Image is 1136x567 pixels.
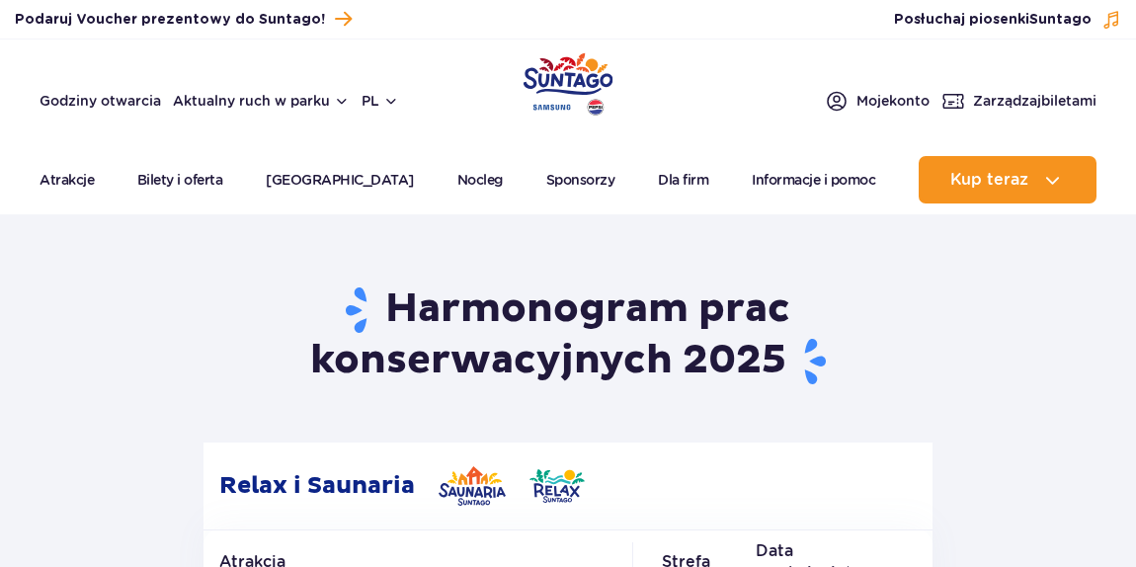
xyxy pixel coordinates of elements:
span: Suntago [1029,13,1092,27]
span: Posłuchaj piosenki [894,10,1092,30]
a: Park of Poland [524,49,613,113]
a: Podaruj Voucher prezentowy do Suntago! [15,6,352,33]
span: Podaruj Voucher prezentowy do Suntago! [15,10,325,30]
img: Saunaria [439,466,506,506]
button: pl [362,91,399,111]
a: Informacje i pomoc [752,156,875,203]
a: Nocleg [457,156,503,203]
a: Mojekonto [825,89,930,113]
a: Atrakcje [40,156,94,203]
button: Kup teraz [919,156,1096,203]
a: Zarządzajbiletami [941,89,1096,113]
h1: Harmonogram prac konserwacyjnych 2025 [203,284,933,387]
a: Sponsorzy [546,156,615,203]
span: Kup teraz [950,171,1028,189]
button: Posłuchaj piosenkiSuntago [894,10,1121,30]
button: Aktualny ruch w parku [173,93,350,109]
img: Relax [529,469,585,503]
a: Dla firm [658,156,708,203]
a: Bilety i oferta [137,156,223,203]
span: Zarządzaj biletami [973,91,1096,111]
h2: Relax i Saunaria [203,443,933,529]
a: [GEOGRAPHIC_DATA] [266,156,414,203]
a: Godziny otwarcia [40,91,161,111]
span: Moje konto [856,91,930,111]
